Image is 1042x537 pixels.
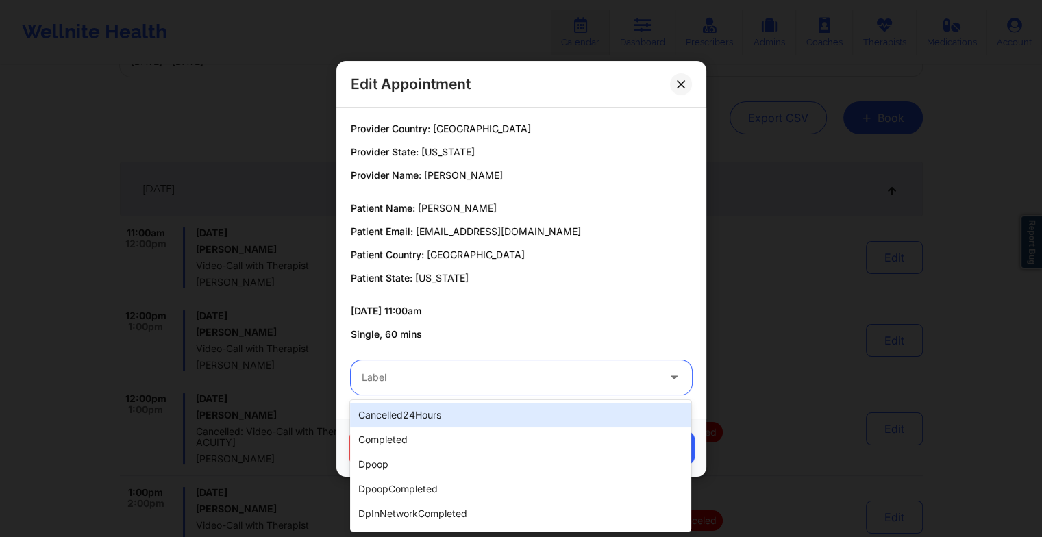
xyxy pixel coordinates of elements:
[351,225,692,238] p: Patient Email:
[351,327,692,341] p: Single, 60 mins
[351,271,692,285] p: Patient State:
[351,201,692,215] p: Patient Name:
[351,122,692,136] p: Provider Country:
[424,169,503,181] span: [PERSON_NAME]
[348,432,490,464] button: Cancel Appointment
[351,75,471,93] h2: Edit Appointment
[351,168,692,182] p: Provider Name:
[350,427,691,452] div: completed
[351,304,692,318] p: [DATE] 11:00am
[351,248,692,262] p: Patient Country:
[416,225,581,237] span: [EMAIL_ADDRESS][DOMAIN_NAME]
[350,452,691,477] div: dpoop
[350,477,691,501] div: dpoopCompleted
[421,146,475,158] span: [US_STATE]
[415,272,469,284] span: [US_STATE]
[433,123,531,134] span: [GEOGRAPHIC_DATA]
[351,145,692,159] p: Provider State:
[427,249,525,260] span: [GEOGRAPHIC_DATA]
[350,501,691,526] div: dpInNetworkCompleted
[583,432,694,464] button: Save Changes
[418,202,497,214] span: [PERSON_NAME]
[350,403,691,427] div: cancelled24Hours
